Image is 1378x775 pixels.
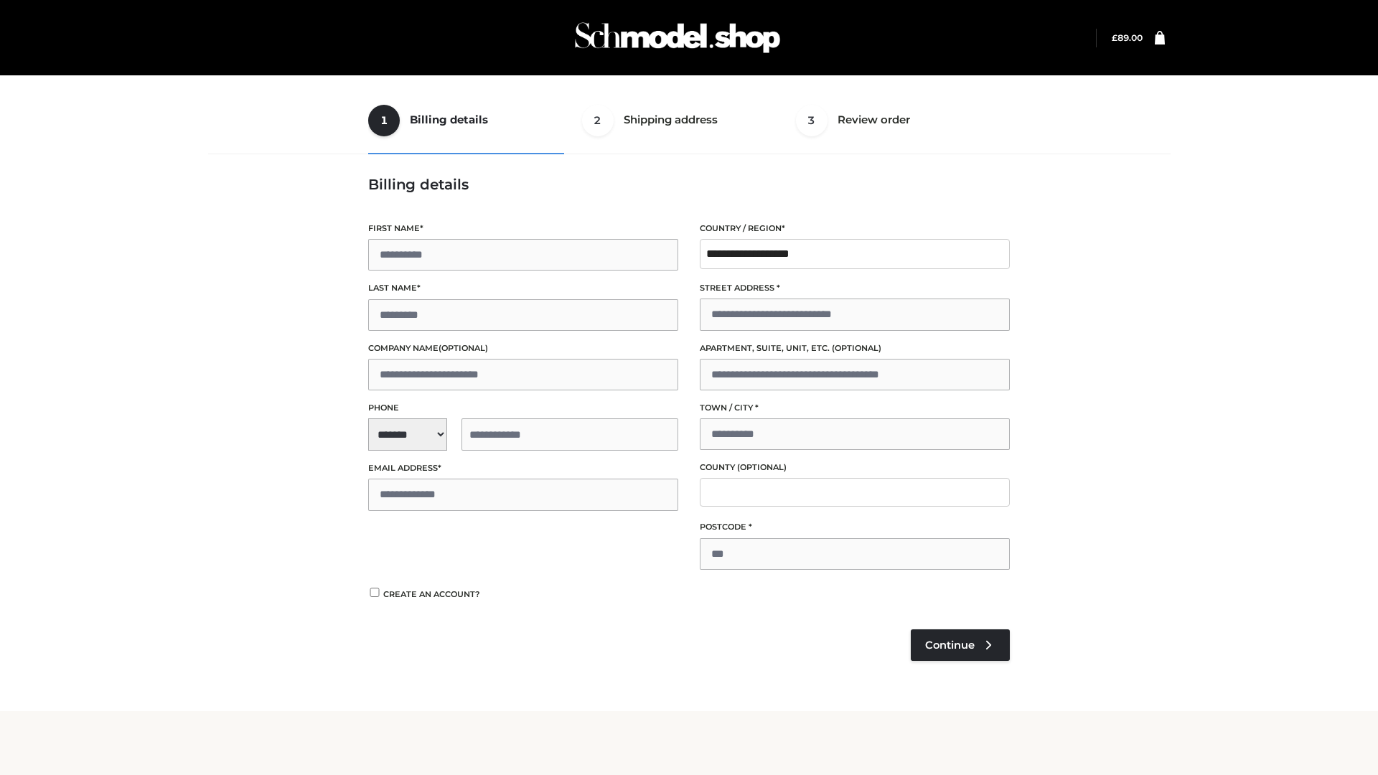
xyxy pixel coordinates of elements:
[911,629,1010,661] a: Continue
[700,461,1010,474] label: County
[439,343,488,353] span: (optional)
[700,401,1010,415] label: Town / City
[700,342,1010,355] label: Apartment, suite, unit, etc.
[368,281,678,295] label: Last name
[368,222,678,235] label: First name
[832,343,881,353] span: (optional)
[368,588,381,597] input: Create an account?
[1112,32,1143,43] bdi: 89.00
[737,462,787,472] span: (optional)
[700,222,1010,235] label: Country / Region
[368,342,678,355] label: Company name
[368,401,678,415] label: Phone
[368,461,678,475] label: Email address
[1112,32,1117,43] span: £
[925,639,975,652] span: Continue
[1112,32,1143,43] a: £89.00
[570,9,785,66] img: Schmodel Admin 964
[700,520,1010,534] label: Postcode
[700,281,1010,295] label: Street address
[383,589,480,599] span: Create an account?
[368,176,1010,193] h3: Billing details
